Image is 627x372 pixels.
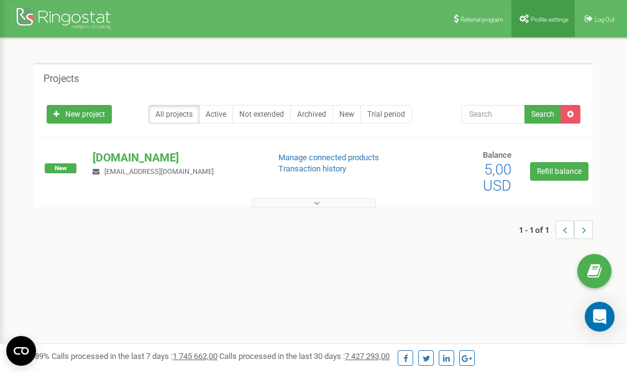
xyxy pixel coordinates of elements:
a: Transaction history [278,164,346,173]
span: Calls processed in the last 30 days : [219,352,390,361]
span: Log Out [595,16,615,23]
button: Open CMP widget [6,336,36,366]
span: [EMAIL_ADDRESS][DOMAIN_NAME] [104,168,214,176]
span: 5,00 USD [483,161,511,194]
u: 1 745 662,00 [173,352,217,361]
a: Active [199,105,233,124]
span: Referral program [460,16,503,23]
a: Manage connected products [278,153,379,162]
span: 1 - 1 of 1 [519,220,556,239]
nav: ... [519,208,593,252]
a: New project [47,105,112,124]
a: Archived [290,105,333,124]
a: All projects [149,105,199,124]
button: Search [524,105,561,124]
p: [DOMAIN_NAME] [93,150,258,166]
span: Balance [483,150,511,160]
a: Not extended [232,105,291,124]
span: Calls processed in the last 7 days : [52,352,217,361]
div: Open Intercom Messenger [585,302,615,332]
input: Search [461,105,525,124]
a: Trial period [360,105,412,124]
u: 7 427 293,00 [345,352,390,361]
a: Refill balance [530,162,588,181]
a: New [332,105,361,124]
span: New [45,163,76,173]
h5: Projects [43,73,79,84]
span: Profile settings [531,16,569,23]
